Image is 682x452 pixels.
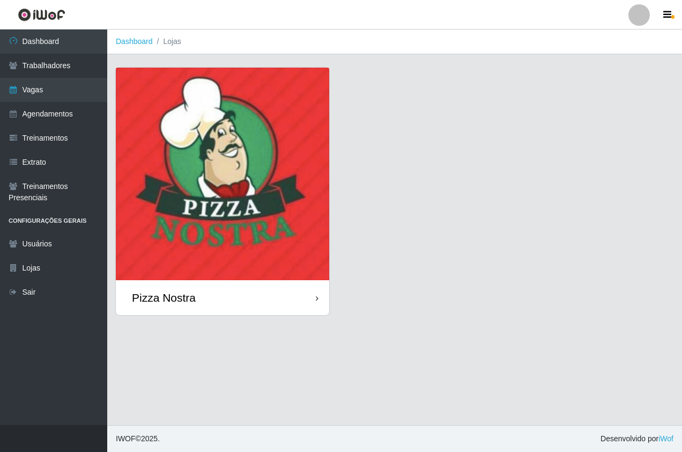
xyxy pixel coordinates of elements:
span: IWOF [116,434,136,443]
span: © 2025 . [116,433,160,444]
span: Desenvolvido por [601,433,673,444]
a: Pizza Nostra [116,68,329,315]
img: CoreUI Logo [18,8,65,21]
nav: breadcrumb [107,30,682,54]
li: Lojas [153,36,181,47]
a: iWof [658,434,673,443]
img: cardImg [116,68,329,280]
a: Dashboard [116,37,153,46]
div: Pizza Nostra [132,291,196,304]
